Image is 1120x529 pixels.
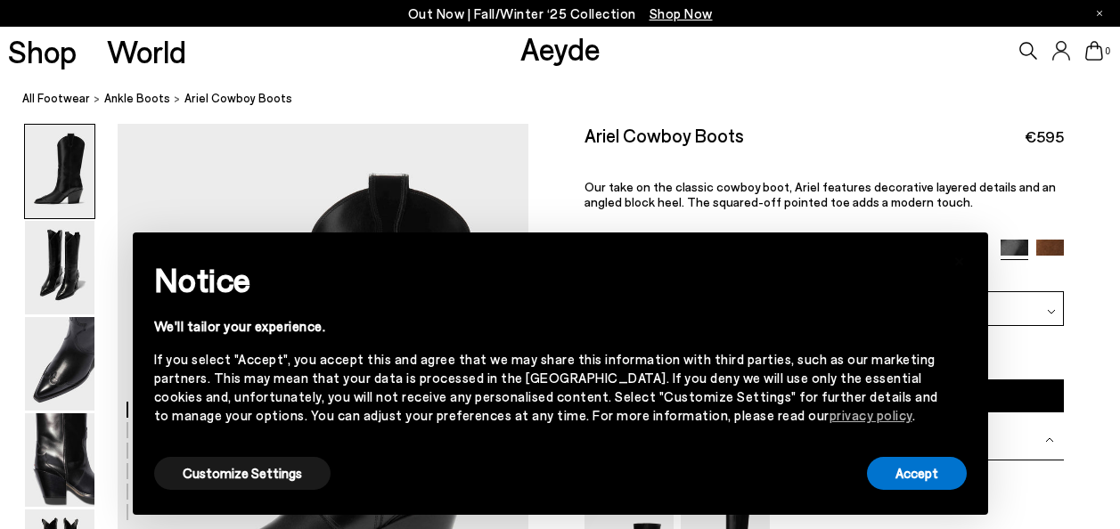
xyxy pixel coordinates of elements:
[8,36,77,67] a: Shop
[1025,126,1064,148] span: €595
[104,89,170,108] a: ankle boots
[938,238,981,281] button: Close this notice
[1103,46,1112,56] span: 0
[22,75,1120,124] nav: breadcrumb
[154,457,331,490] button: Customize Settings
[1047,307,1056,316] img: svg%3E
[25,221,94,314] img: Ariel Cowboy Boots - Image 2
[1085,41,1103,61] a: 0
[22,89,90,108] a: All Footwear
[25,125,94,218] img: Ariel Cowboy Boots - Image 1
[585,179,1056,209] span: Our take on the classic cowboy boot, Ariel features decorative layered details and an angled bloc...
[154,350,938,425] div: If you select "Accept", you accept this and agree that we may share this information with third p...
[154,317,938,336] div: We'll tailor your experience.
[650,5,713,21] span: Navigate to /collections/new-in
[830,407,912,423] a: privacy policy
[585,124,744,146] h2: Ariel Cowboy Boots
[1045,435,1054,444] img: svg%3E
[953,246,966,272] span: ×
[408,3,713,25] p: Out Now | Fall/Winter ‘25 Collection
[520,29,601,67] a: Aeyde
[104,91,170,105] span: ankle boots
[107,36,186,67] a: World
[25,413,94,507] img: Ariel Cowboy Boots - Image 4
[154,256,938,303] h2: Notice
[184,89,292,108] span: Ariel Cowboy Boots
[867,457,967,490] button: Accept
[25,317,94,411] img: Ariel Cowboy Boots - Image 3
